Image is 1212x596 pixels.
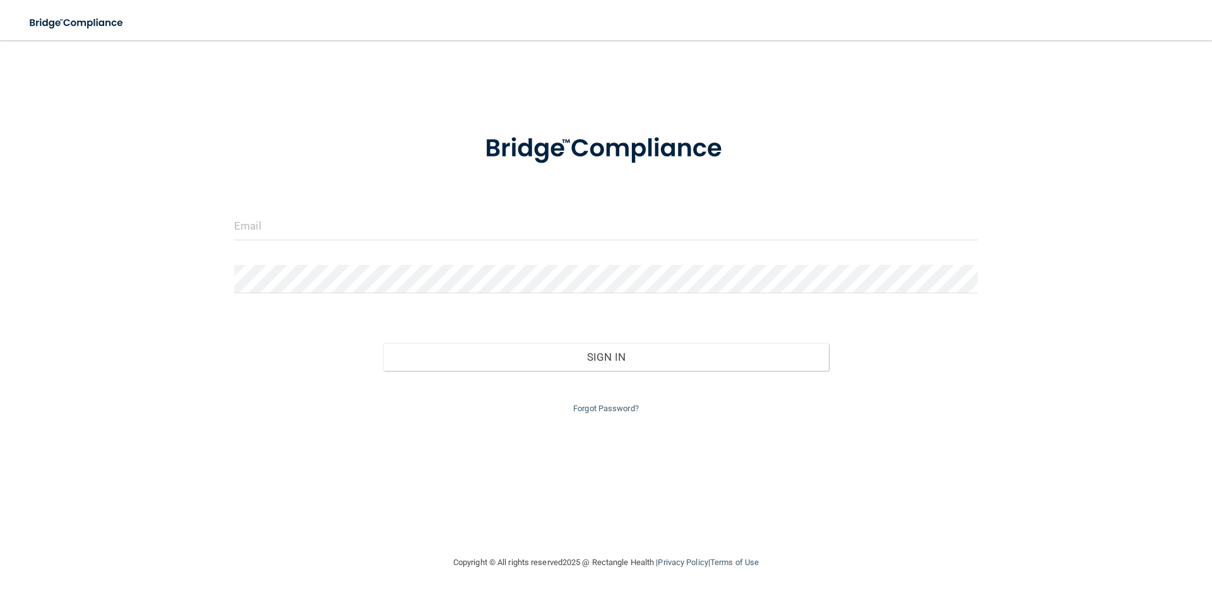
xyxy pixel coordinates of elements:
[19,10,135,36] img: bridge_compliance_login_screen.278c3ca4.svg
[573,404,639,413] a: Forgot Password?
[658,558,708,567] a: Privacy Policy
[234,212,978,240] input: Email
[376,542,836,583] div: Copyright © All rights reserved 2025 @ Rectangle Health | |
[383,343,829,371] button: Sign In
[710,558,759,567] a: Terms of Use
[459,116,753,182] img: bridge_compliance_login_screen.278c3ca4.svg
